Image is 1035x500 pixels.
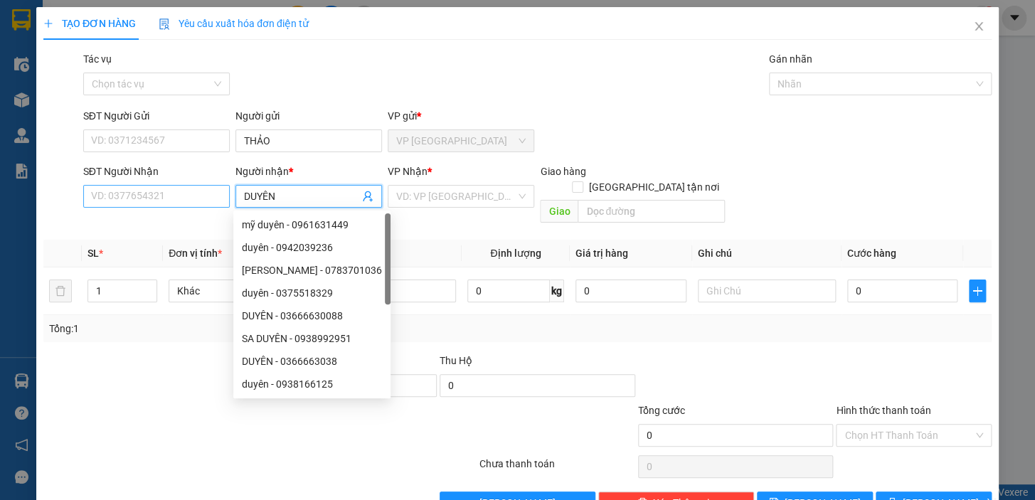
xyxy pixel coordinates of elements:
[242,240,382,255] div: duyên - 0942039236
[37,92,86,106] span: K BAO BỂ
[235,164,382,179] div: Người nhận
[6,48,208,75] p: NHẬN:
[169,248,222,259] span: Đơn vị tính
[242,308,382,324] div: DUYÊN - 03666630088
[847,248,896,259] span: Cước hàng
[959,7,999,47] button: Close
[575,280,686,302] input: 0
[49,321,400,336] div: Tổng: 1
[233,304,391,327] div: DUYÊN - 03666630088
[540,166,585,177] span: Giao hàng
[440,355,472,366] span: Thu Hộ
[242,217,382,233] div: mỹ duyên - 0961631449
[836,405,930,416] label: Hình thức thanh toán
[233,259,391,282] div: NGỌC DUYÊN - 0783701036
[540,200,578,223] span: Giao
[242,285,382,301] div: duyên - 0375518329
[490,248,541,259] span: Định lượng
[692,240,842,267] th: Ghi chú
[76,77,133,90] span: ANH CÔNG
[550,280,564,302] span: kg
[575,248,628,259] span: Giá trị hàng
[396,130,526,151] span: VP Bình Phú
[159,18,170,30] img: icon
[29,28,162,41] span: VP [GEOGRAPHIC_DATA] -
[388,108,534,124] div: VP gửi
[83,108,230,124] div: SĐT Người Gửi
[698,280,836,302] input: Ghi Chú
[43,18,136,29] span: TẠO ĐƠN HÀNG
[970,285,985,297] span: plus
[583,179,725,195] span: [GEOGRAPHIC_DATA] tận nơi
[6,48,143,75] span: VP [PERSON_NAME] ([GEOGRAPHIC_DATA])
[233,350,391,373] div: DUYÊN - 0366663038
[159,18,309,29] span: Yêu cầu xuất hóa đơn điện tử
[242,376,382,392] div: duyên - 0938166125
[6,92,86,106] span: GIAO:
[233,373,391,395] div: duyên - 0938166125
[233,213,391,236] div: mỹ duyên - 0961631449
[83,164,230,179] div: SĐT Người Nhận
[242,353,382,369] div: DUYÊN - 0366663038
[478,456,637,481] div: Chưa thanh toán
[242,262,382,278] div: [PERSON_NAME] - 0783701036
[83,53,112,65] label: Tác vụ
[49,280,72,302] button: delete
[969,280,986,302] button: plus
[43,18,53,28] span: plus
[973,21,984,32] span: close
[362,191,373,202] span: user-add
[233,327,391,350] div: SA DUYÊN - 0938992951
[233,236,391,259] div: duyên - 0942039236
[242,331,382,346] div: SA DUYÊN - 0938992951
[235,108,382,124] div: Người gửi
[388,166,428,177] span: VP Nhận
[48,8,165,21] strong: BIÊN NHẬN GỬI HÀNG
[177,280,298,302] span: Khác
[769,53,812,65] label: Gán nhãn
[578,200,725,223] input: Dọc đường
[233,282,391,304] div: duyên - 0375518329
[87,248,99,259] span: SL
[6,77,133,90] span: 0972632311 -
[638,405,685,416] span: Tổng cước
[6,28,208,41] p: GỬI:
